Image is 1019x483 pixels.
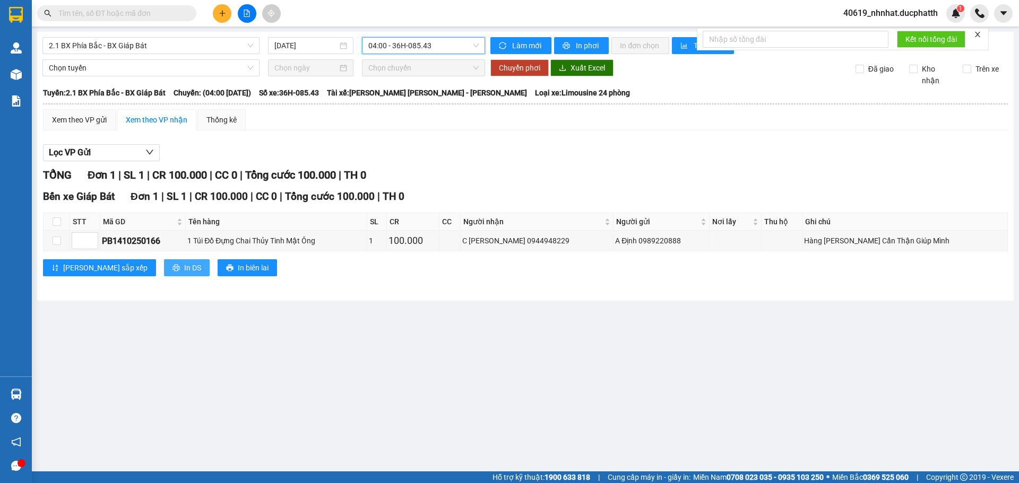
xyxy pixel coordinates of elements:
span: plus [219,10,226,17]
span: Kết nối tổng đài [905,33,957,45]
div: 1 [369,235,385,247]
span: search [44,10,51,17]
span: 04:00 - 36H-085.43 [368,38,479,54]
button: printerIn phơi [554,37,609,54]
th: Tên hàng [186,213,367,231]
span: Tài xế: [PERSON_NAME] [PERSON_NAME] - [PERSON_NAME] [327,87,527,99]
span: 40619_nhnhat.ducphatth [835,6,946,20]
span: Lọc VP Gửi [49,146,91,159]
span: | [210,169,212,181]
span: In phơi [576,40,600,51]
div: Hàng [PERSON_NAME] Cẩn Thận Giúp Mình [804,235,1006,247]
strong: 1900 633 818 [545,473,590,481]
th: STT [70,213,100,231]
th: CR [387,213,439,231]
span: aim [267,10,275,17]
div: A Định 0989220888 [615,235,707,247]
button: plus [213,4,231,23]
span: SL 1 [124,169,144,181]
span: SL 1 [167,190,187,203]
button: sort-ascending[PERSON_NAME] sắp xếp [43,259,156,276]
span: | [161,190,164,203]
th: SL [367,213,387,231]
span: message [11,461,21,471]
span: TH 0 [344,169,366,181]
span: Miền Nam [693,471,824,483]
span: | [189,190,192,203]
span: TỔNG [43,169,72,181]
span: down [145,148,154,156]
span: Chuyến: (04:00 [DATE]) [174,87,251,99]
div: 1 Túi Đồ Đựng Chai Thủy Tinh Mật Ông [187,235,365,247]
span: notification [11,437,21,447]
span: | [280,190,282,203]
button: syncLàm mới [490,37,551,54]
span: CC 0 [256,190,277,203]
img: solution-icon [11,95,22,107]
span: Tổng cước 100.000 [245,169,336,181]
span: Trên xe [971,63,1003,75]
span: Người gửi [616,216,698,227]
span: Loại xe: Limousine 24 phòng [535,87,630,99]
span: In DS [184,262,201,274]
span: Cung cấp máy in - giấy in: [608,471,690,483]
sup: 1 [957,5,964,12]
th: CC [439,213,461,231]
span: sort-ascending [51,264,59,273]
span: Xuất Excel [571,62,605,74]
button: In đơn chọn [611,37,669,54]
span: sync [499,42,508,50]
span: Kho nhận [918,63,955,86]
span: Đã giao [864,63,898,75]
button: printerIn DS [164,259,210,276]
span: copyright [960,473,968,481]
span: | [917,471,918,483]
span: | [339,169,341,181]
div: 100.000 [388,233,437,248]
strong: 0708 023 035 - 0935 103 250 [727,473,824,481]
input: Nhập số tổng đài [703,31,888,48]
img: logo-vxr [9,7,23,23]
span: close [974,31,981,38]
span: caret-down [999,8,1008,18]
button: Kết nối tổng đài [897,31,965,48]
span: Nơi lấy [712,216,750,227]
span: CC 0 [215,169,237,181]
span: printer [172,264,180,273]
span: | [147,169,150,181]
span: TH 0 [383,190,404,203]
input: Tìm tên, số ĐT hoặc mã đơn [58,7,184,19]
b: Tuyến: 2.1 BX Phía Bắc - BX Giáp Bát [43,89,166,97]
span: Đơn 1 [88,169,116,181]
button: Lọc VP Gửi [43,144,160,161]
span: Mã GD [103,216,175,227]
img: warehouse-icon [11,389,22,400]
span: 1 [958,5,962,12]
span: download [559,64,566,73]
span: Làm mới [512,40,543,51]
button: bar-chartThống kê [672,37,734,54]
div: PB1410250166 [102,234,184,248]
img: warehouse-icon [11,69,22,80]
div: C [PERSON_NAME] 0944948229 [462,235,611,247]
span: 2.1 BX Phía Bắc - BX Giáp Bát [49,38,253,54]
span: file-add [243,10,251,17]
span: question-circle [11,413,21,423]
span: | [251,190,253,203]
span: | [598,471,600,483]
span: | [377,190,380,203]
th: Thu hộ [762,213,802,231]
img: icon-new-feature [951,8,961,18]
button: caret-down [994,4,1013,23]
div: Xem theo VP nhận [126,114,187,126]
div: Thống kê [206,114,237,126]
span: Người nhận [463,216,602,227]
span: Tổng cước 100.000 [285,190,375,203]
input: 15/10/2025 [274,40,338,51]
span: [PERSON_NAME] sắp xếp [63,262,148,274]
span: Hỗ trợ kỹ thuật: [493,471,590,483]
span: CR 100.000 [195,190,248,203]
span: | [118,169,121,181]
span: Đơn 1 [131,190,159,203]
span: Miền Bắc [832,471,909,483]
